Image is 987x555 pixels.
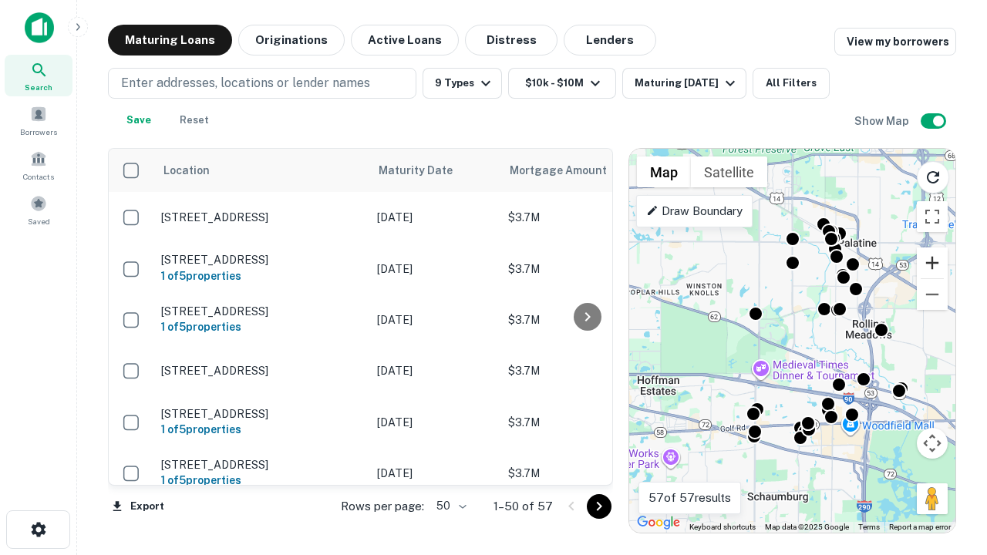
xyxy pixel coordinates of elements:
button: $10k - $10M [508,68,616,99]
span: Borrowers [20,126,57,138]
h6: 1 of 5 properties [161,318,362,335]
p: [DATE] [377,465,493,482]
span: Map data ©2025 Google [765,523,849,531]
button: Toggle fullscreen view [917,201,948,232]
p: [DATE] [377,414,493,431]
button: Enter addresses, locations or lender names [108,68,416,99]
button: Save your search to get updates of matches that match your search criteria. [114,105,163,136]
p: $3.7M [508,311,662,328]
div: Maturing [DATE] [635,74,739,92]
p: [DATE] [377,362,493,379]
button: Drag Pegman onto the map to open Street View [917,483,948,514]
p: Rows per page: [341,497,424,516]
p: $3.7M [508,465,662,482]
h6: 1 of 5 properties [161,267,362,284]
a: Report a map error [889,523,951,531]
h6: 1 of 5 properties [161,472,362,489]
p: Draw Boundary [646,202,743,220]
p: [STREET_ADDRESS] [161,253,362,267]
p: [STREET_ADDRESS] [161,458,362,472]
span: Saved [28,215,50,227]
p: 57 of 57 results [648,489,731,507]
p: Enter addresses, locations or lender names [121,74,370,92]
button: Originations [238,25,345,55]
span: Maturity Date [379,161,473,180]
a: Terms (opens in new tab) [858,523,880,531]
button: All Filters [753,68,830,99]
span: Contacts [23,170,54,183]
p: [DATE] [377,311,493,328]
button: Maturing [DATE] [622,68,746,99]
p: $3.7M [508,362,662,379]
button: Export [108,495,168,518]
span: Search [25,81,52,93]
p: [DATE] [377,209,493,226]
div: 50 [430,495,469,517]
h6: Show Map [854,113,911,129]
h6: 1 of 5 properties [161,421,362,438]
a: View my borrowers [834,28,956,55]
img: capitalize-icon.png [25,12,54,43]
p: $3.7M [508,261,662,277]
span: Mortgage Amount [510,161,627,180]
th: Maturity Date [369,149,500,192]
button: Lenders [564,25,656,55]
th: Mortgage Amount [500,149,670,192]
img: Google [633,513,684,533]
button: Zoom in [917,247,948,278]
button: Show satellite imagery [691,156,767,187]
p: $3.7M [508,414,662,431]
a: Saved [5,189,72,230]
a: Open this area in Google Maps (opens a new window) [633,513,684,533]
a: Contacts [5,144,72,186]
p: [STREET_ADDRESS] [161,364,362,378]
iframe: Chat Widget [910,382,987,456]
button: Show street map [637,156,691,187]
p: [STREET_ADDRESS] [161,304,362,318]
a: Search [5,55,72,96]
button: Reload search area [917,161,949,193]
button: Keyboard shortcuts [689,522,756,533]
button: Go to next page [587,494,611,519]
span: Location [163,161,210,180]
p: [STREET_ADDRESS] [161,407,362,421]
th: Location [153,149,369,192]
p: 1–50 of 57 [493,497,553,516]
p: [DATE] [377,261,493,277]
button: Distress [465,25,558,55]
p: $3.7M [508,209,662,226]
p: [STREET_ADDRESS] [161,210,362,224]
button: 9 Types [423,68,502,99]
button: Active Loans [351,25,459,55]
button: Maturing Loans [108,25,232,55]
div: 0 0 [629,149,955,533]
a: Borrowers [5,99,72,141]
button: Reset [170,105,219,136]
button: Zoom out [917,279,948,310]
